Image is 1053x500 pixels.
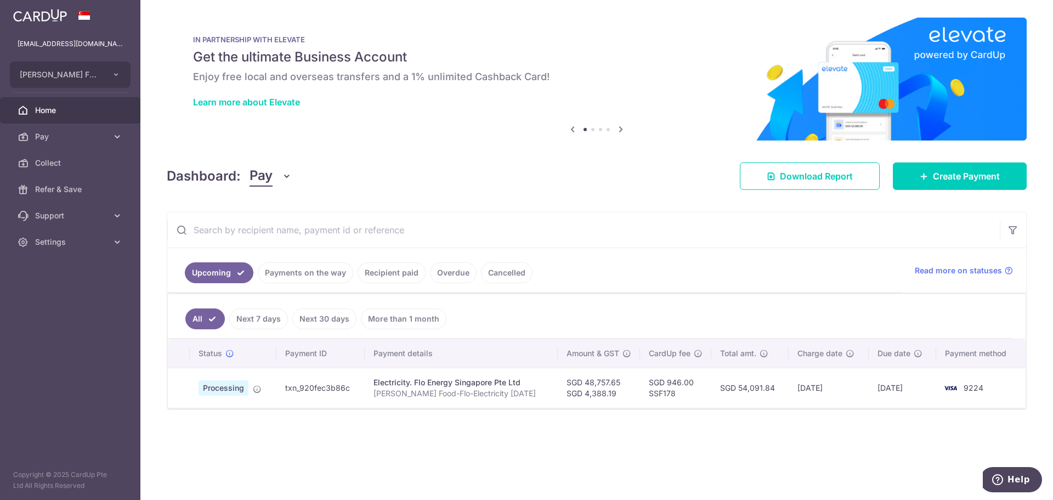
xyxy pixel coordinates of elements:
span: Settings [35,237,107,248]
button: [PERSON_NAME] FOOD MANUFACTURE PTE LTD [10,61,131,88]
th: Payment details [365,339,558,368]
span: Pay [250,166,273,187]
p: [EMAIL_ADDRESS][DOMAIN_NAME] [18,38,123,49]
span: Amount & GST [567,348,619,359]
th: Payment method [936,339,1026,368]
img: Renovation banner [167,18,1027,141]
td: [DATE] [869,368,936,408]
span: Due date [877,348,910,359]
button: Pay [250,166,292,187]
iframe: Opens a widget where you can find more information [983,467,1042,495]
span: Collect [35,158,107,168]
span: CardUp fee [649,348,690,359]
input: Search by recipient name, payment id or reference [167,212,1000,248]
td: SGD 946.00 SSF178 [640,368,711,408]
img: CardUp [13,9,67,22]
h6: Enjoy free local and overseas transfers and a 1% unlimited Cashback Card! [193,70,1000,83]
td: SGD 54,091.84 [711,368,789,408]
span: 9224 [964,383,983,392]
a: Read more on statuses [915,265,1013,276]
td: [DATE] [789,368,869,408]
a: Create Payment [893,162,1027,190]
td: SGD 48,757.65 SGD 4,388.19 [558,368,640,408]
td: txn_920fec3b86c [276,368,365,408]
a: Next 7 days [229,308,288,329]
h4: Dashboard: [167,166,241,186]
a: Recipient paid [358,262,426,283]
span: Status [199,348,222,359]
span: Home [35,105,107,116]
p: [PERSON_NAME] Food-Flo-Electricity [DATE] [373,388,549,399]
span: Download Report [780,170,853,183]
span: Support [35,210,107,221]
h5: Get the ultimate Business Account [193,48,1000,66]
a: All [185,308,225,329]
img: Bank Card [939,381,961,395]
span: [PERSON_NAME] FOOD MANUFACTURE PTE LTD [20,69,101,80]
span: Read more on statuses [915,265,1002,276]
span: Pay [35,131,107,142]
span: Charge date [797,348,842,359]
a: Download Report [740,162,880,190]
span: Refer & Save [35,184,107,195]
a: More than 1 month [361,308,446,329]
a: Overdue [430,262,477,283]
span: Total amt. [720,348,756,359]
a: Payments on the way [258,262,353,283]
th: Payment ID [276,339,365,368]
span: Processing [199,380,248,396]
p: IN PARTNERSHIP WITH ELEVATE [193,35,1000,44]
a: Next 30 days [292,308,356,329]
a: Cancelled [481,262,533,283]
div: Electricity. Flo Energy Singapore Pte Ltd [373,377,549,388]
a: Upcoming [185,262,253,283]
span: Create Payment [933,170,1000,183]
a: Learn more about Elevate [193,97,300,108]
